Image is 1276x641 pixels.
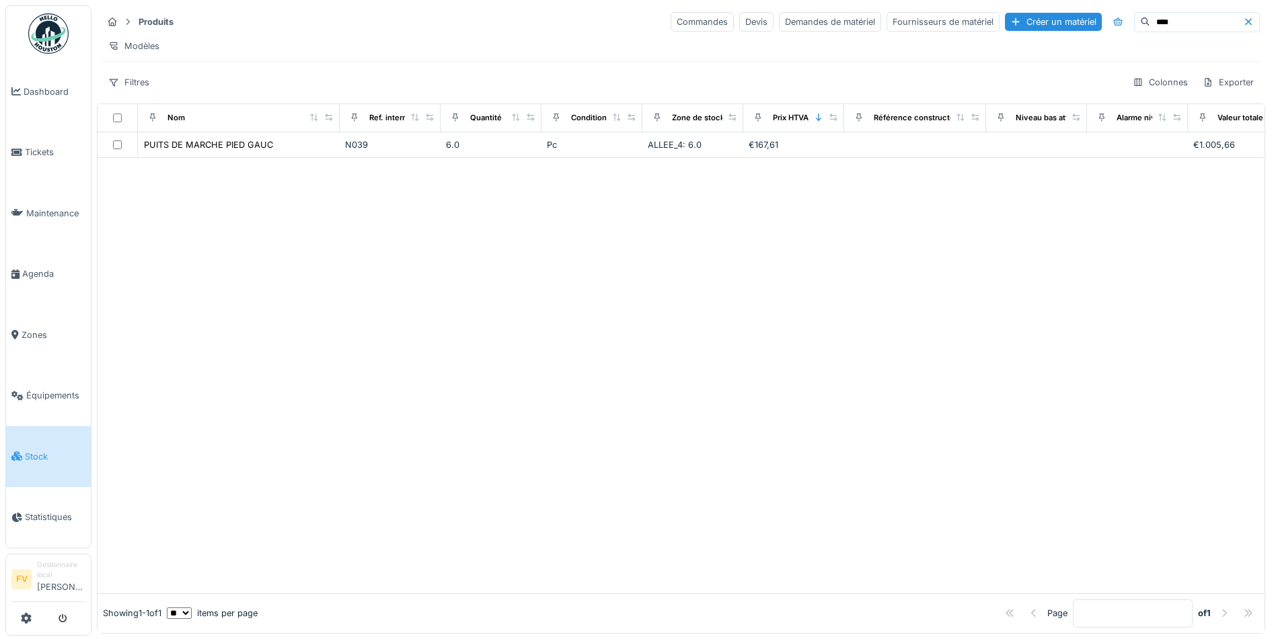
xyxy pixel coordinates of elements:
a: Tickets [6,122,91,183]
div: Ref. interne [369,112,412,124]
span: Équipements [26,389,85,402]
a: Dashboard [6,61,91,122]
div: Commandes [671,12,734,32]
div: Prix HTVA [773,112,809,124]
div: Niveau bas atteint ? [1016,112,1088,124]
div: Gestionnaire local [37,560,85,581]
span: Agenda [22,267,85,280]
div: items per page [167,607,258,619]
div: Créer un matériel [1005,13,1102,31]
div: 6.0 [446,138,536,151]
div: Fournisseurs de matériel [887,12,1000,32]
a: Agenda [6,244,91,305]
div: Nom [167,112,185,124]
div: N039 [345,138,435,151]
img: Badge_color-CXgf-gQk.svg [28,13,69,54]
div: Référence constructeur [874,112,962,124]
span: Tickets [25,146,85,159]
div: Quantité [470,112,502,124]
span: Stock [25,450,85,463]
div: €167,61 [749,138,839,151]
a: Maintenance [6,183,91,244]
div: Demandes de matériel [779,12,881,32]
a: Statistiques [6,487,91,548]
div: Colonnes [1127,73,1194,92]
div: Filtres [102,73,155,92]
strong: Produits [133,15,179,28]
a: Équipements [6,366,91,427]
div: Pc [547,138,637,151]
div: Modèles [102,36,165,56]
div: Valeur totale [1217,112,1263,124]
span: Statistiques [25,511,85,523]
div: Showing 1 - 1 of 1 [103,607,161,619]
a: FV Gestionnaire local[PERSON_NAME] [11,560,85,602]
div: Page [1047,607,1067,619]
span: Maintenance [26,207,85,220]
a: Zones [6,304,91,366]
li: [PERSON_NAME] [37,560,85,599]
a: Stock [6,426,91,487]
div: Zone de stockage [672,112,738,124]
span: Dashboard [24,85,85,98]
div: Conditionnement [571,112,635,124]
strong: of 1 [1198,607,1211,619]
div: Devis [739,12,774,32]
div: Alarme niveau bas [1117,112,1184,124]
span: ALLEE_4: 6.0 [648,140,702,150]
div: Exporter [1197,73,1260,92]
li: FV [11,569,32,589]
span: Zones [22,329,85,341]
div: PUITS DE MARCHE PIED GAUC [144,138,273,151]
